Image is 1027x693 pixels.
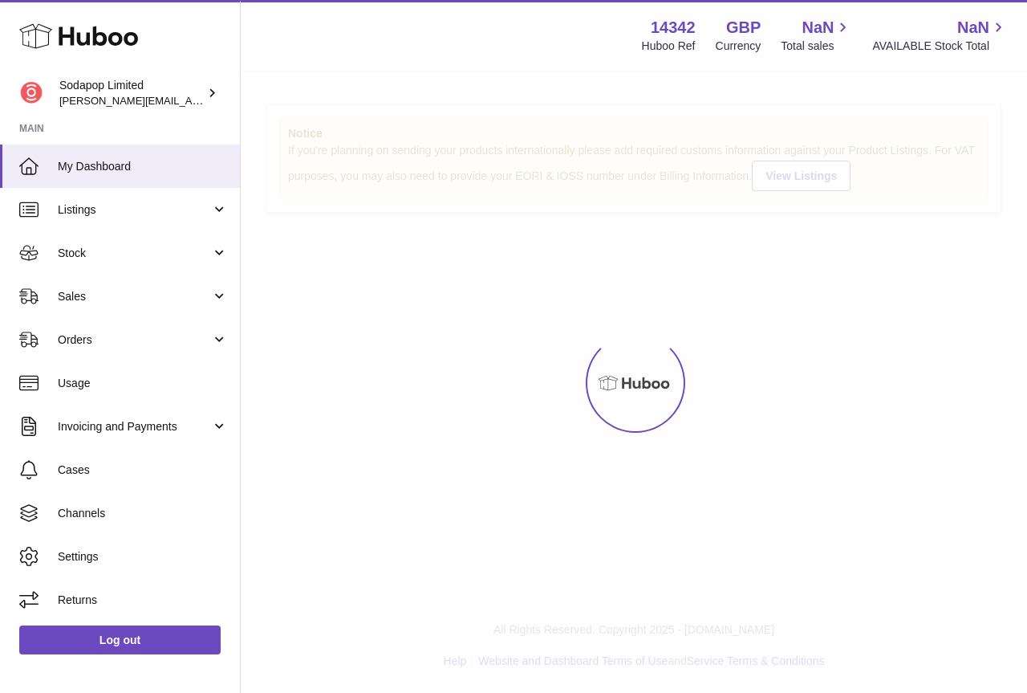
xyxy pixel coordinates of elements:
span: NaN [957,17,989,39]
span: Stock [58,246,211,261]
strong: GBP [726,17,761,39]
div: Sodapop Limited [59,78,204,108]
span: My Dashboard [58,159,228,174]
a: NaN AVAILABLE Stock Total [872,17,1008,54]
span: Listings [58,202,211,218]
span: Usage [58,376,228,391]
img: david@sodapop-audio.co.uk [19,81,43,105]
span: [PERSON_NAME][EMAIL_ADDRESS][DOMAIN_NAME] [59,94,322,107]
span: Settings [58,549,228,565]
div: Currency [716,39,761,54]
span: NaN [802,17,834,39]
span: Returns [58,593,228,608]
span: Invoicing and Payments [58,419,211,434]
span: Orders [58,332,211,348]
span: Total sales [781,39,852,54]
div: Huboo Ref [642,39,696,54]
span: Cases [58,463,228,478]
a: Log out [19,626,221,654]
strong: 14342 [651,17,696,39]
a: NaN Total sales [781,17,852,54]
span: Sales [58,289,211,304]
span: AVAILABLE Stock Total [872,39,1008,54]
span: Channels [58,506,228,521]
